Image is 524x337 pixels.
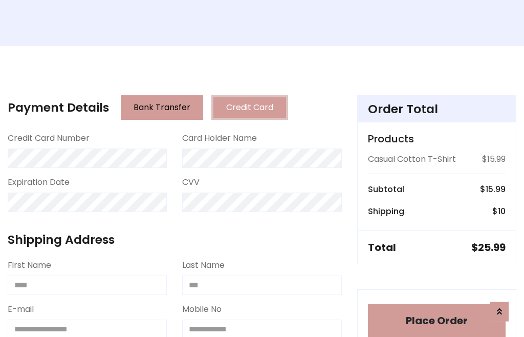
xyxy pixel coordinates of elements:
label: Mobile No [182,303,222,315]
label: Card Holder Name [182,132,257,144]
h4: Order Total [368,102,506,116]
label: Last Name [182,259,225,271]
h6: $ [492,206,506,216]
h4: Shipping Address [8,233,342,247]
span: 25.99 [478,240,506,255]
label: Expiration Date [8,176,70,188]
button: Credit Card [211,95,288,120]
h5: Products [368,133,506,145]
span: 10 [498,205,506,217]
h6: $ [480,184,506,194]
p: $15.99 [482,153,506,165]
h4: Payment Details [8,100,109,115]
label: Credit Card Number [8,132,90,144]
button: Bank Transfer [121,95,203,120]
h6: Shipping [368,206,404,216]
span: 15.99 [486,183,506,195]
label: E-mail [8,303,34,315]
h5: Total [368,241,396,254]
label: CVV [182,176,200,188]
h6: Subtotal [368,184,404,194]
p: Casual Cotton T-Shirt [368,153,456,165]
h5: $ [471,241,506,254]
button: Place Order [368,304,506,337]
label: First Name [8,259,51,271]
